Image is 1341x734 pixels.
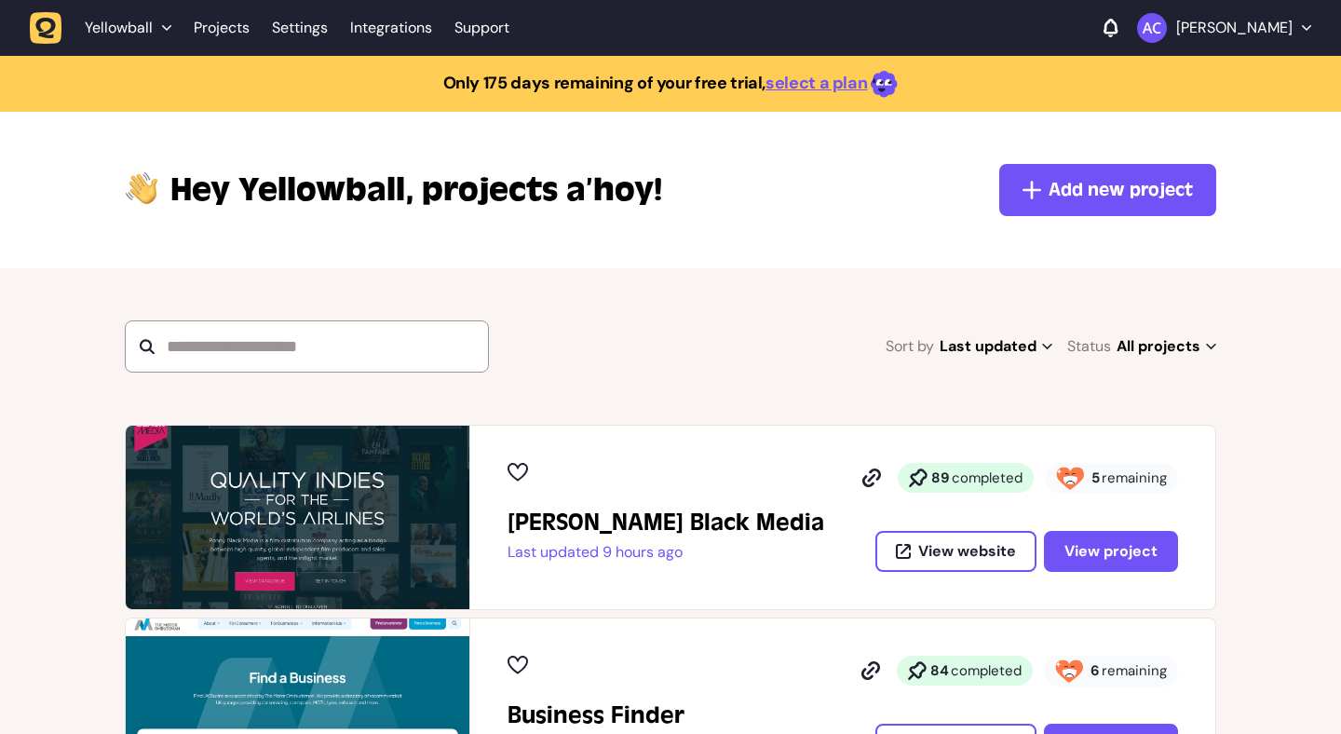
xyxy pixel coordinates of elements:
h2: Penny Black Media [508,508,824,537]
h2: Business Finder [508,700,684,730]
strong: Only 175 days remaining of your free trial, [443,72,766,94]
strong: 89 [931,469,950,487]
span: Sort by [886,333,934,360]
span: completed [951,661,1022,680]
p: [PERSON_NAME] [1176,19,1293,37]
strong: 6 [1090,661,1100,680]
button: View website [875,531,1036,572]
span: All projects [1117,333,1216,360]
span: remaining [1102,469,1167,487]
span: Add new project [1049,177,1193,203]
a: Settings [272,11,328,45]
img: Penny Black Media [126,426,469,609]
button: Yellowball [30,11,183,45]
img: hi-hand [125,168,159,206]
strong: 5 [1091,469,1100,487]
a: select a plan [765,72,867,94]
span: View project [1064,541,1158,561]
a: Integrations [350,11,432,45]
span: Yellowball [170,168,414,212]
img: Ameet Chohan [1137,13,1167,43]
img: emoji [871,71,898,98]
a: Support [454,19,509,37]
span: Last updated [940,333,1052,360]
span: Status [1067,333,1111,360]
p: Last updated 9 hours ago [508,543,824,562]
span: Yellowball [85,19,153,37]
p: projects a’hoy! [170,168,662,212]
a: Projects [194,11,250,45]
span: View website [918,544,1016,559]
strong: 84 [930,661,949,680]
span: completed [952,469,1023,487]
button: View project [1044,531,1178,572]
button: Add new project [999,164,1216,216]
span: remaining [1102,661,1167,680]
button: [PERSON_NAME] [1137,13,1311,43]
